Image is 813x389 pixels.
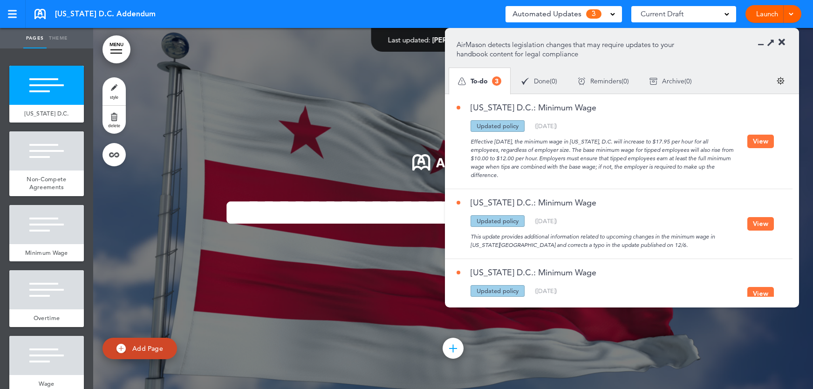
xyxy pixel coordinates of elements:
[512,7,581,20] span: Automated Updates
[457,40,688,59] p: AirMason detects legislation changes that may require updates to your handbook content for legal ...
[662,78,684,84] span: Archive
[567,69,639,94] div: ( )
[457,268,596,277] a: [US_STATE] D.C.: Minimum Wage
[752,5,782,23] a: Launch
[471,120,525,132] div: Updated policy
[511,69,567,94] div: ( )
[132,344,163,352] span: Add Page
[23,28,47,48] a: Pages
[578,77,586,85] img: apu_icons_remind.svg
[537,122,555,130] span: [DATE]
[9,171,84,196] a: Non-Compete Agreements
[471,215,525,227] div: Updated policy
[9,105,84,123] a: [US_STATE] D.C.
[471,285,525,297] div: Updated policy
[457,132,747,179] div: Effective [DATE], the minimum wage in [US_STATE], D.C. will increase to $17.95 per hour for all e...
[521,77,529,85] img: apu_icons_done.svg
[534,78,550,84] span: Done
[102,338,177,360] a: Add Page
[457,227,747,249] div: This update provides additional information related to upcoming changes in the minimum wage in [U...
[55,9,156,19] span: [US_STATE] D.C. Addendum
[25,249,68,257] span: Minimum Wage
[492,76,501,86] span: 3
[590,78,622,84] span: Reminders
[458,77,466,85] img: apu_icons_todo.svg
[747,217,774,231] button: View
[116,344,126,353] img: add.svg
[747,135,774,148] button: View
[777,77,785,85] img: settings.svg
[535,288,557,294] div: ( )
[686,78,690,84] span: 0
[639,69,702,94] div: ( )
[432,35,489,44] span: [PERSON_NAME]
[110,94,118,100] span: style
[535,218,557,224] div: ( )
[552,78,555,84] span: 0
[102,106,126,134] a: delete
[471,78,488,84] span: To-do
[537,217,555,225] span: [DATE]
[34,314,60,322] span: Overtime
[537,287,555,294] span: [DATE]
[108,123,120,128] span: delete
[102,77,126,105] a: style
[535,123,557,129] div: ( )
[586,9,601,19] span: 3
[24,109,69,117] span: [US_STATE] D.C.
[412,154,494,171] img: 1722553576973-Airmason_logo_White.png
[641,7,683,20] span: Current Draft
[102,35,130,63] a: MENU
[27,175,66,191] span: Non-Compete Agreements
[47,28,70,48] a: Theme
[623,78,627,84] span: 0
[747,287,774,300] button: View
[388,35,430,44] span: Last updated:
[9,309,84,327] a: Overtime
[388,36,519,43] div: —
[649,77,657,85] img: apu_icons_archive.svg
[457,198,596,207] a: [US_STATE] D.C.: Minimum Wage
[9,244,84,262] a: Minimum Wage
[457,103,596,112] a: [US_STATE] D.C.: Minimum Wage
